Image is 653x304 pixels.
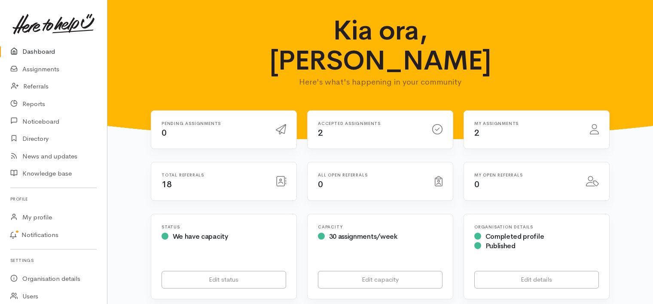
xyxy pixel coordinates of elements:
h6: My assignments [474,121,580,126]
h6: Settings [10,255,97,266]
h6: Accepted assignments [318,121,422,126]
span: 18 [162,179,171,190]
a: Edit status [162,271,286,289]
h1: Kia ora, [PERSON_NAME] [254,15,507,76]
span: 0 [162,128,167,138]
span: Published [485,241,516,250]
h6: All open referrals [318,173,424,177]
h6: Status [162,225,286,229]
p: Here's what's happening in your community [254,76,507,88]
span: Completed profile [485,232,544,241]
h6: Total referrals [162,173,265,177]
h6: My open referrals [474,173,576,177]
h6: Pending assignments [162,121,265,126]
a: Edit capacity [318,271,442,289]
span: 0 [318,179,323,190]
span: 0 [474,179,479,190]
span: We have capacity [173,232,228,241]
span: 30 assignments/week [329,232,397,241]
h6: Profile [10,193,97,205]
h6: Organisation Details [474,225,599,229]
span: 2 [474,128,479,138]
span: 2 [318,128,323,138]
a: Edit details [474,271,599,289]
h6: Capacity [318,225,442,229]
